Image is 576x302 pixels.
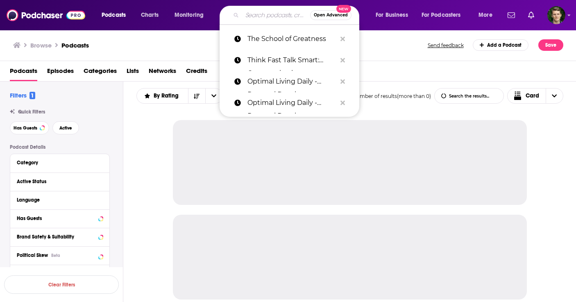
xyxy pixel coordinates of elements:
span: Logged in as drew.kilman [547,6,565,24]
button: Political SkewBeta [17,250,103,260]
span: Card [526,93,539,99]
a: Categories [84,64,117,81]
p: The School of Greatness [247,28,336,50]
div: Search podcasts, credits, & more... [227,6,367,25]
button: Has Guests [17,213,103,223]
span: Monitoring [175,9,204,21]
p: Podcast Details [10,144,110,150]
div: Calculating number of results (more than 0) [315,93,431,99]
p: Think Fast Talk Smart: Communication Techniques [247,50,336,71]
div: Active Status [17,179,98,184]
a: Think Fast Talk Smart: Communication Techniques [220,50,359,71]
span: Has Guests [14,126,37,130]
button: Brand Safety & Suitability [17,232,103,242]
a: Charts [136,9,163,22]
button: Clear Filters [4,275,119,294]
input: Search podcasts, credits, & more... [242,9,310,22]
a: Episodes [47,64,74,81]
span: For Business [376,9,408,21]
a: The School of Greatness [220,28,359,50]
p: Optimal Living Daily - Personal Development and Self-Improvement [247,92,336,114]
a: Add a Podcast [473,39,529,51]
a: Credits [186,64,207,81]
button: open menu [137,93,188,99]
button: open menu [370,9,418,22]
a: Show notifications dropdown [525,8,537,22]
div: Category [17,160,98,166]
h2: Choose List sort [136,88,223,104]
div: Brand Safety & Suitability [17,234,96,240]
button: Show profile menu [547,6,565,24]
button: Active Status [17,176,103,186]
img: User Profile [547,6,565,24]
span: Active [59,126,72,130]
button: open menu [96,9,136,22]
span: 1 [29,92,35,99]
button: Send feedback [425,42,466,49]
button: open menu [205,89,222,103]
a: Lists [127,64,139,81]
button: Choose View [507,88,564,104]
a: Networks [149,64,176,81]
span: Political Skew [17,252,48,258]
img: Podchaser - Follow, Share and Rate Podcasts [7,7,85,23]
button: open menu [169,9,214,22]
a: Optimal Living Daily - Personal Development and Self-Improvement [220,71,359,92]
span: By Rating [154,93,181,99]
div: Has Guests [17,216,96,221]
a: Optimal Living Daily - Personal Development and Self-Improvement [220,92,359,114]
button: open menu [473,9,503,22]
button: Has Guests [10,121,49,134]
span: Quick Filters [18,109,45,115]
button: Show More [10,265,109,283]
a: Podcasts [10,64,37,81]
p: Optimal Living Daily - Personal Development and Self-Improvement [247,71,336,92]
h2: Filters [10,91,35,99]
div: Language [17,197,98,203]
button: open menu [416,9,473,22]
button: Open AdvancedNew [310,10,351,20]
button: Sort Direction [188,89,205,103]
h3: Browse [30,41,52,49]
button: Active [52,121,79,134]
div: Beta [51,253,60,258]
span: Open Advanced [314,13,348,17]
span: New [336,5,351,13]
a: Show notifications dropdown [504,8,518,22]
a: Podcasts [61,41,89,49]
button: Language [17,195,103,205]
button: Save [538,39,563,51]
span: For Podcasters [422,9,461,21]
span: Charts [141,9,159,21]
button: Category [17,157,103,168]
span: More [478,9,492,21]
span: Podcasts [102,9,126,21]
